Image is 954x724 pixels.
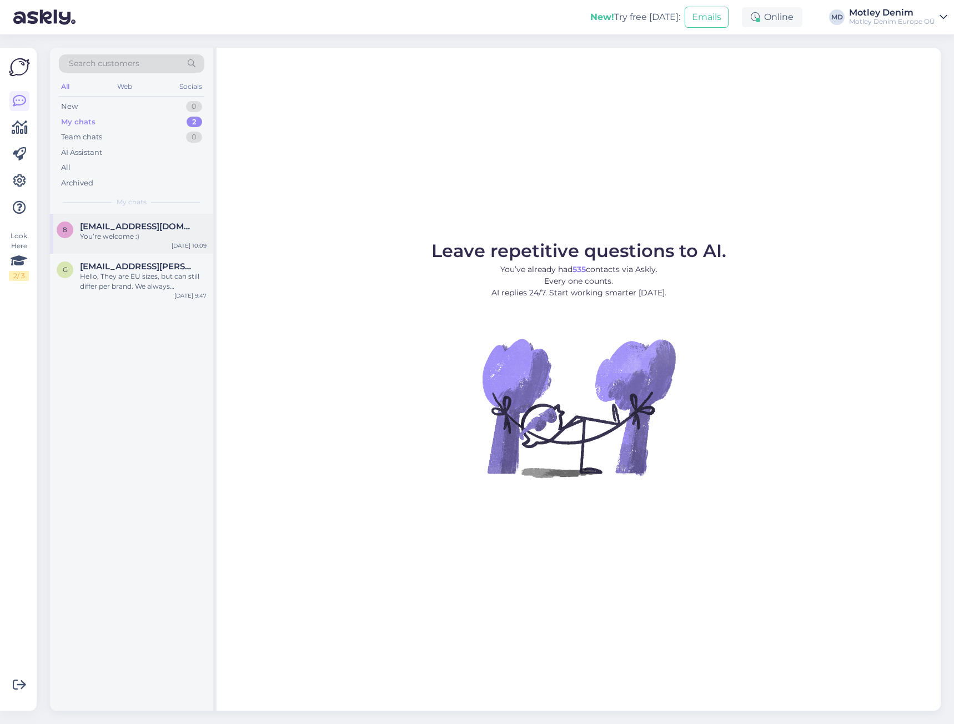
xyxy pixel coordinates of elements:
[61,132,102,143] div: Team chats
[186,132,202,143] div: 0
[69,58,139,69] span: Search customers
[431,240,726,262] span: Leave repetitive questions to AI.
[829,9,845,25] div: MD
[61,178,93,189] div: Archived
[61,117,96,128] div: My chats
[172,242,207,250] div: [DATE] 10:09
[117,197,147,207] span: My chats
[80,262,195,271] span: goran.hanning@gmail.com
[115,79,134,94] div: Web
[479,308,679,507] img: No Chat active
[9,271,29,281] div: 2 / 3
[63,225,67,234] span: 8
[61,162,71,173] div: All
[80,232,207,242] div: You’re welcome :)
[685,7,729,28] button: Emails
[742,7,802,27] div: Online
[59,79,72,94] div: All
[80,222,195,232] span: 88maka25@gmail.com
[80,271,207,291] div: Hello, They are EU sizes, but can still differ per brand. We always recommend checking the size g...
[573,264,586,274] b: 535
[849,8,935,17] div: Motley Denim
[61,147,102,158] div: AI Assistant
[590,11,680,24] div: Try free [DATE]:
[590,12,614,22] b: New!
[849,8,947,26] a: Motley DenimMotley Denim Europe OÜ
[9,231,29,281] div: Look Here
[187,117,202,128] div: 2
[186,101,202,112] div: 0
[849,17,935,26] div: Motley Denim Europe OÜ
[63,265,68,274] span: g
[174,291,207,300] div: [DATE] 9:47
[177,79,204,94] div: Socials
[61,101,78,112] div: New
[431,264,726,299] p: You’ve already had contacts via Askly. Every one counts. AI replies 24/7. Start working smarter [...
[9,57,30,78] img: Askly Logo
